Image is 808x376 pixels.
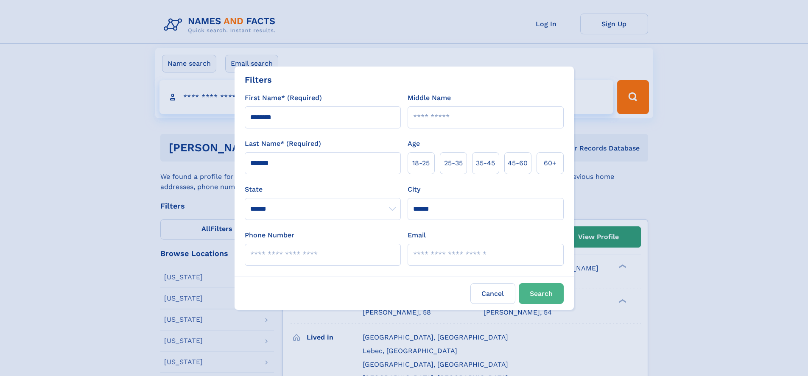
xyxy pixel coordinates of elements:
[408,184,420,195] label: City
[444,158,463,168] span: 25‑35
[245,230,294,240] label: Phone Number
[245,184,401,195] label: State
[519,283,564,304] button: Search
[245,93,322,103] label: First Name* (Required)
[408,230,426,240] label: Email
[245,73,272,86] div: Filters
[245,139,321,149] label: Last Name* (Required)
[476,158,495,168] span: 35‑45
[544,158,556,168] span: 60+
[508,158,528,168] span: 45‑60
[470,283,515,304] label: Cancel
[408,139,420,149] label: Age
[412,158,430,168] span: 18‑25
[408,93,451,103] label: Middle Name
